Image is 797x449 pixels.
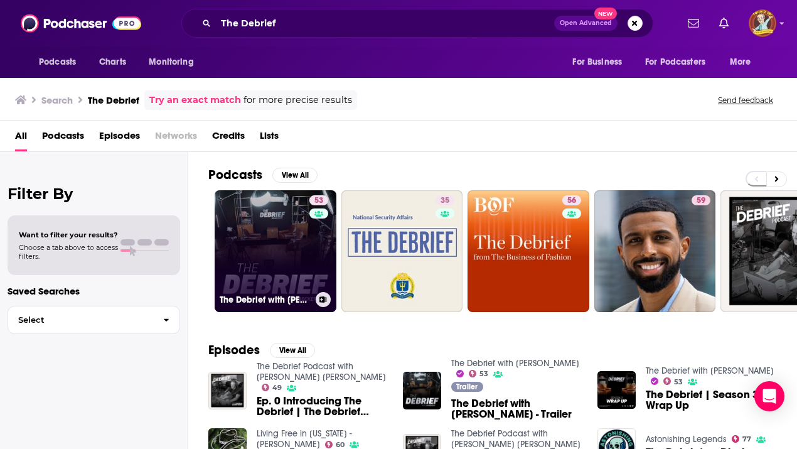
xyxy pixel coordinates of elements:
a: Episodes [99,126,140,151]
a: 49 [262,384,282,391]
img: The Debrief with Jon Becker - Trailer [403,372,441,410]
a: Show notifications dropdown [683,13,704,34]
h2: Filter By [8,185,180,203]
a: Podcasts [42,126,84,151]
button: Open AdvancedNew [554,16,618,31]
span: 53 [674,379,683,385]
button: Select [8,306,180,334]
button: open menu [721,50,767,74]
button: View All [270,343,315,358]
span: For Podcasters [645,53,705,71]
a: Try an exact match [149,93,241,107]
button: open menu [30,50,92,74]
span: Open Advanced [560,20,612,26]
span: for more precise results [243,93,352,107]
a: 77 [732,435,752,443]
span: Ep. 0 Introducing The Debrief | The Debrief Podcast with [PERSON_NAME] [257,396,388,417]
div: Open Intercom Messenger [754,381,784,411]
a: Credits [212,126,245,151]
img: Podchaser - Follow, Share and Rate Podcasts [21,11,141,35]
input: Search podcasts, credits, & more... [216,13,554,33]
span: 53 [314,195,323,207]
span: Charts [99,53,126,71]
span: Logged in as JimCummingspod [749,9,776,37]
a: 53 [469,370,489,377]
a: Lists [260,126,279,151]
a: Ep. 0 Introducing The Debrief | The Debrief Podcast with Matt Brown [257,396,388,417]
a: 53 [663,377,683,385]
img: Ep. 0 Introducing The Debrief | The Debrief Podcast with Matt Brown [208,372,247,410]
a: Astonishing Legends [646,434,727,445]
img: User Profile [749,9,776,37]
a: 59 [692,195,710,205]
button: open menu [637,50,724,74]
button: Show profile menu [749,9,776,37]
a: 60 [325,441,345,448]
a: Show notifications dropdown [714,13,734,34]
h3: The Debrief with [PERSON_NAME] [220,295,311,305]
span: Monitoring [149,53,193,71]
span: Choose a tab above to access filters. [19,243,118,261]
span: 49 [272,385,282,391]
p: Saved Searches [8,285,180,297]
span: Want to filter your results? [19,230,118,239]
span: For Business [572,53,622,71]
span: 77 [742,436,751,442]
button: open menu [564,50,638,74]
a: The Debrief Podcast with Matthew Stephen Brown [257,361,386,382]
a: 35 [436,195,454,205]
span: 35 [441,195,449,207]
a: Charts [91,50,134,74]
a: 59 [594,190,716,312]
img: The Debrief | Season 3 Wrap Up [597,371,636,409]
span: Networks [155,126,197,151]
span: 53 [479,371,488,377]
a: The Debrief with Jon Becker [646,365,774,376]
h3: The Debrief [88,94,139,106]
a: The Debrief | Season 3 Wrap Up [646,389,777,411]
span: More [730,53,751,71]
h3: Search [41,94,73,106]
span: Podcasts [39,53,76,71]
a: PodcastsView All [208,167,318,183]
a: 35 [341,190,463,312]
span: Trailer [456,383,478,391]
span: The Debrief with [PERSON_NAME] - Trailer [451,398,582,419]
h2: Podcasts [208,167,262,183]
a: 56 [562,195,581,205]
span: 60 [336,442,345,448]
h2: Episodes [208,342,260,358]
span: Select [8,316,153,324]
button: open menu [140,50,210,74]
span: 59 [697,195,705,207]
div: Search podcasts, credits, & more... [181,9,653,38]
button: View All [272,168,318,183]
a: EpisodesView All [208,342,315,358]
span: 56 [567,195,576,207]
a: The Debrief with Jon Becker - Trailer [451,398,582,419]
button: Send feedback [714,95,777,105]
a: 53The Debrief with [PERSON_NAME] [215,190,336,312]
a: The Debrief with Jon Becker [451,358,579,369]
a: 53 [309,195,328,205]
a: 56 [468,190,589,312]
span: New [594,8,617,19]
a: All [15,126,27,151]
